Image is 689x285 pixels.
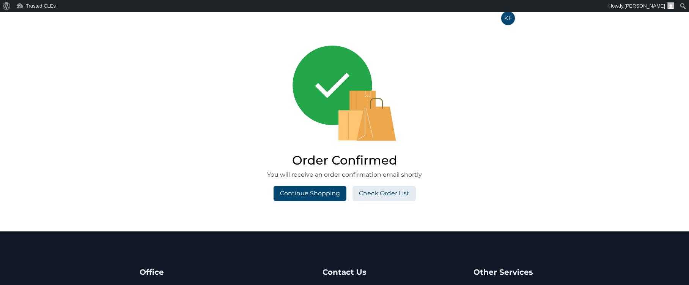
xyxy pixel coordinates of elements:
a: Courses [310,13,338,24]
span: [PERSON_NAME] [625,3,665,9]
p: You will receive an order confirmation email shortly [267,170,422,180]
a: Home [276,13,299,24]
a: Continue Shopping [274,186,346,201]
h4: Contact Us [283,266,407,279]
a: Faculty [384,13,410,24]
a: Check Order List [352,186,416,201]
span: KF [501,11,515,25]
img: order confirmed [290,43,399,144]
h4: Office [140,266,264,279]
img: Trusted CLEs [113,13,204,24]
h2: Order Confirmed [267,150,422,170]
h4: Other Services [473,266,549,279]
a: States [350,13,373,24]
span: [PERSON_NAME] [518,13,576,23]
